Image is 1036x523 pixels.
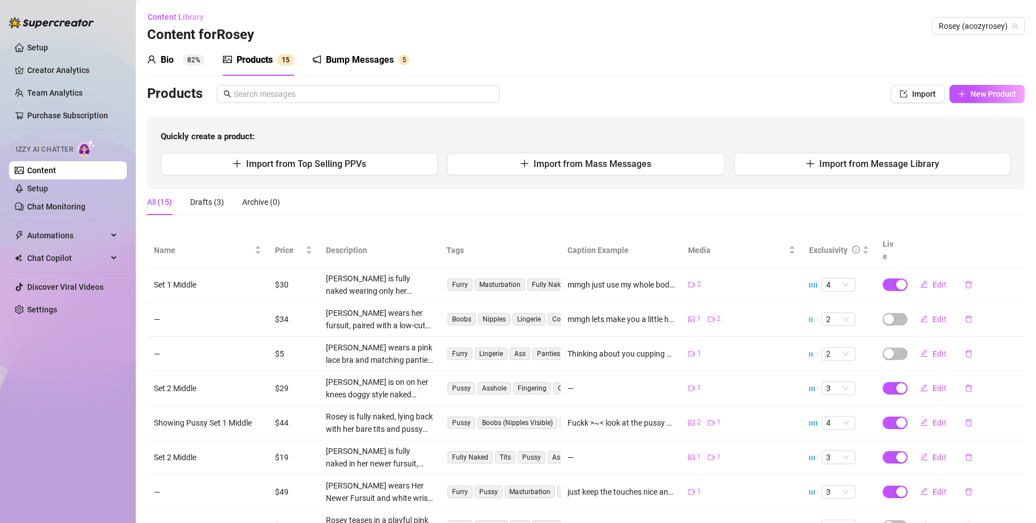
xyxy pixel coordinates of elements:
button: Edit [911,310,956,328]
span: 2 [697,417,701,428]
span: video-camera [708,454,715,461]
span: Lingerie [475,348,508,360]
span: Automations [27,226,108,245]
button: Edit [911,448,956,466]
span: Import from Top Selling PPVs [246,158,366,169]
span: Import from Mass Messages [534,158,651,169]
span: video-camera [688,385,695,392]
button: Edit [911,483,956,501]
sup: 15 [277,54,294,66]
th: Live [876,233,904,268]
span: Rosey (acozyrosey) [939,18,1018,35]
h3: Products [147,85,203,103]
span: New Product [970,89,1016,98]
a: Purchase Subscription [27,111,108,120]
td: Showing Pussy Set 1 Middle [147,406,268,440]
span: Pussy [475,486,502,498]
span: delete [965,350,973,358]
div: [PERSON_NAME] is fully naked wearing only her fursuit. She plays with her tits, spreads her pussy... [326,272,433,297]
span: 1 [697,486,701,497]
span: edit [920,384,928,392]
button: delete [956,276,982,294]
div: just keep the touches nice and gentle, match my pace >~ [568,486,675,498]
button: Edit [911,414,956,432]
a: Creator Analytics [27,61,118,79]
button: New Product [949,85,1025,103]
div: Products [237,53,273,67]
a: Setup [27,43,48,52]
span: 1 [717,452,721,462]
td: $30 [268,268,319,302]
span: Furry [448,486,472,498]
button: Edit [911,276,956,294]
div: Fuckk >~< look at the pussy your going to destroy, you make me such a wet mess I want to submit a... [568,417,675,429]
span: Nipples [478,313,510,325]
td: — [147,302,268,337]
div: [PERSON_NAME] wears a pink lace bra and matching panties with a pink and white fursuit. She tease... [326,341,433,366]
span: plus [520,159,529,168]
input: Search messages [234,88,493,100]
span: delete [965,419,973,427]
span: video-camera [688,488,695,495]
button: Import from Message Library [734,153,1011,175]
div: Archive (0) [242,196,280,208]
span: picture [688,316,695,323]
span: Import [912,89,936,98]
span: Tits [495,451,515,464]
span: Cosplay [548,313,582,325]
div: Exclusivity [809,244,848,256]
sup: 5 [398,54,410,66]
td: Set 2 Middle [147,440,268,475]
div: Drafts (3) [190,196,224,208]
span: 1 [697,314,701,324]
td: Set 1 Middle [147,268,268,302]
span: edit [920,315,928,323]
span: Edit [932,487,947,496]
div: mmgh just use my whole body >~< [568,278,675,291]
a: Team Analytics [27,88,83,97]
th: Media [681,233,802,268]
span: 2 [717,314,721,324]
sup: 82% [183,54,205,66]
span: delete [965,315,973,323]
span: 3 [826,486,851,498]
td: $44 [268,406,319,440]
span: Chat Copilot [27,249,108,267]
span: Close-up [557,486,593,498]
span: Asshole [478,382,511,395]
a: Setup [27,184,48,193]
span: notification [312,55,321,64]
span: Asshole [548,451,581,464]
span: edit [920,453,928,461]
span: Fully Naked [448,451,493,464]
button: delete [956,310,982,328]
div: [PERSON_NAME] is fully naked in her newer fursuit, showing off her perky tits with nipples out an... [326,445,433,470]
span: 1 [697,348,701,359]
span: delete [965,488,973,496]
span: 2 [826,313,851,325]
span: picture [223,55,232,64]
span: 1 [697,383,701,393]
button: Content Library [147,8,213,26]
div: Bump Messages [326,53,394,67]
button: delete [956,483,982,501]
span: 3 [826,451,851,464]
a: Discover Viral Videos [27,282,104,291]
th: Price [268,233,319,268]
span: delete [965,453,973,461]
span: 3 [826,382,851,395]
span: Import from Message Library [819,158,939,169]
span: info-circle [852,246,860,254]
span: Close-up [553,382,589,395]
span: Izzy AI Chatter [16,144,73,155]
span: Boobs (Nipples Visible) [478,417,557,429]
td: $34 [268,302,319,337]
a: Settings [27,305,57,314]
strong: Quickly create a product: [161,131,255,142]
span: delete [965,384,973,392]
a: Chat Monitoring [27,202,85,211]
span: Fingering [560,417,597,429]
span: Edit [932,384,947,393]
span: 1 [717,417,721,428]
span: 1 [282,56,286,64]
